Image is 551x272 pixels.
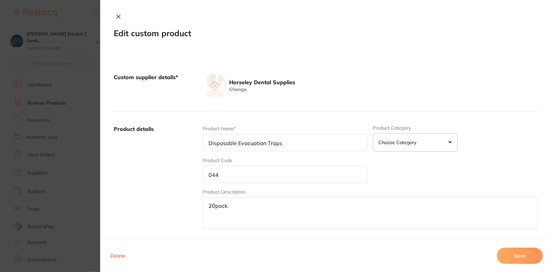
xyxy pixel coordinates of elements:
[203,197,537,229] textarea: 20pack
[114,29,537,38] h2: Edit custom product
[373,133,458,152] button: Choose Category
[203,189,245,195] label: Product Description
[114,73,197,98] label: Custom supplier details*
[379,139,419,146] p: Choose Category
[227,86,249,92] button: Change
[114,125,197,231] label: Product details
[203,158,233,163] label: Product Code
[497,248,543,264] button: Save
[108,248,127,264] button: Delete
[203,73,227,98] img: supplier image
[10,10,125,129] div: message notification from Restocq, 4d ago. Hi Samantha, ​ Starting 11 August, we’re making some u...
[203,126,236,131] label: Product Name*
[373,125,458,131] label: Product Category
[29,14,120,116] div: Message content
[227,78,295,86] aside: Horseley Dental Supplies
[15,16,26,27] img: Profile image for Restocq
[29,118,120,124] p: Message from Restocq, sent 4d ago
[29,14,120,173] div: Hi [PERSON_NAME], ​ Starting [DATE], we’re making some updates to our product offerings on the Re...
